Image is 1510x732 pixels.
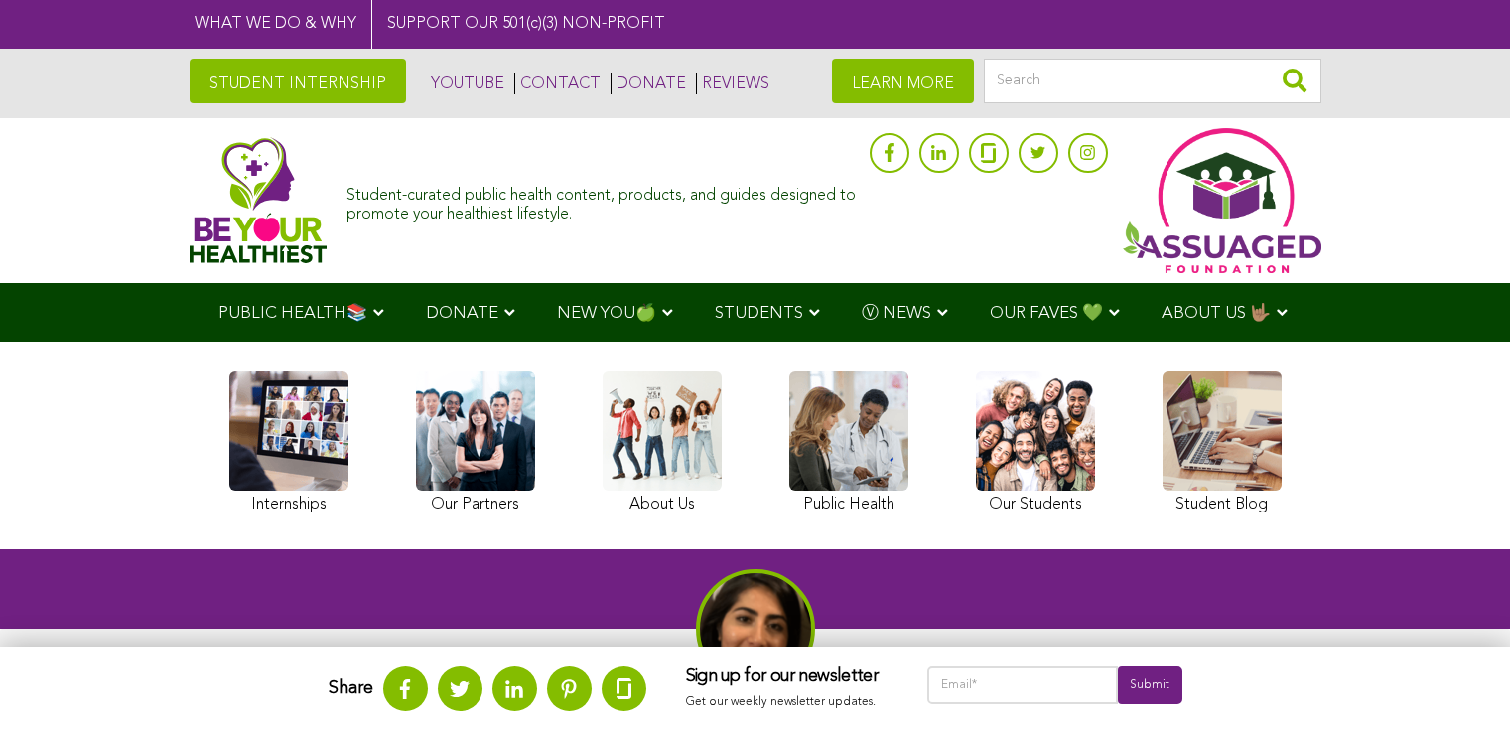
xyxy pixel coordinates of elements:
[190,59,406,103] a: STUDENT INTERNSHIP
[346,177,859,224] div: Student-curated public health content, products, and guides designed to promote your healthiest l...
[981,143,995,163] img: glassdoor
[715,305,803,322] span: STUDENTS
[218,305,367,322] span: PUBLIC HEALTH📚
[1123,128,1321,273] img: Assuaged App
[426,305,498,322] span: DONATE
[686,692,888,714] p: Get our weekly newsletter updates.
[426,73,504,94] a: YOUTUBE
[617,678,631,699] img: glassdoor.svg
[862,305,931,322] span: Ⓥ NEWS
[190,137,328,263] img: Assuaged
[1162,305,1271,322] span: ABOUT US 🤟🏽
[611,73,686,94] a: DONATE
[927,666,1119,704] input: Email*
[832,59,974,103] a: LEARN MORE
[190,283,1321,342] div: Navigation Menu
[557,305,656,322] span: NEW YOU🍏
[696,73,769,94] a: REVIEWS
[984,59,1321,103] input: Search
[1411,637,1510,732] iframe: Chat Widget
[990,305,1103,322] span: OUR FAVES 💚
[1118,666,1181,704] input: Submit
[514,73,601,94] a: CONTACT
[329,679,373,697] strong: Share
[686,666,888,688] h3: Sign up for our newsletter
